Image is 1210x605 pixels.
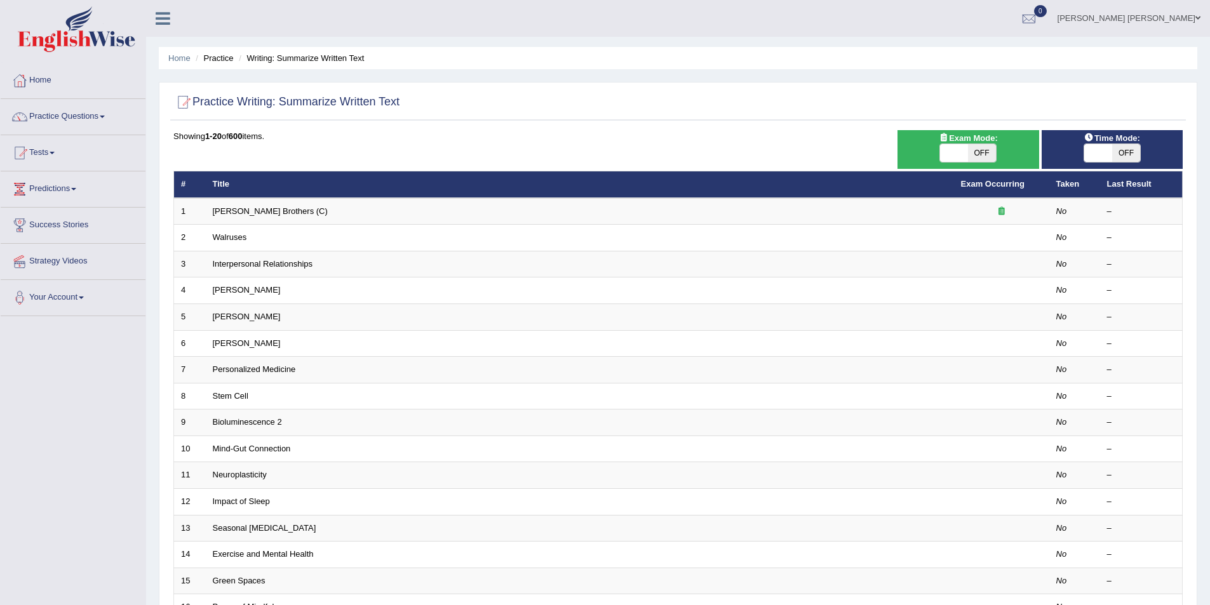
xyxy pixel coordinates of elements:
a: Neuroplasticity [213,470,267,479]
em: No [1056,338,1067,348]
div: – [1107,390,1176,402]
a: Walruses [213,232,247,242]
h2: Practice Writing: Summarize Written Text [173,93,400,112]
div: – [1107,232,1176,244]
div: – [1107,522,1176,535]
em: No [1056,206,1067,216]
span: 0 [1034,5,1047,17]
a: Home [1,63,145,95]
td: 7 [174,357,206,383]
a: Interpersonal Relationships [213,259,313,269]
a: Strategy Videos [1,244,145,276]
em: No [1056,523,1067,533]
td: 5 [174,304,206,331]
a: Exercise and Mental Health [213,549,314,559]
em: No [1056,259,1067,269]
div: – [1107,258,1176,270]
div: – [1107,443,1176,455]
a: Stem Cell [213,391,248,401]
a: Home [168,53,191,63]
a: Green Spaces [213,576,266,585]
div: – [1107,469,1176,481]
em: No [1056,444,1067,453]
th: Last Result [1100,171,1183,198]
a: Personalized Medicine [213,364,296,374]
td: 3 [174,251,206,277]
li: Writing: Summarize Written Text [236,52,364,64]
li: Practice [192,52,233,64]
td: 13 [174,515,206,542]
td: 11 [174,462,206,489]
div: – [1107,548,1176,561]
em: No [1056,391,1067,401]
em: No [1056,312,1067,321]
div: – [1107,364,1176,376]
th: Title [206,171,954,198]
div: Showing of items. [173,130,1183,142]
em: No [1056,496,1067,506]
div: Exam occurring question [961,206,1042,218]
td: 4 [174,277,206,304]
em: No [1056,417,1067,427]
em: No [1056,576,1067,585]
td: 12 [174,488,206,515]
a: [PERSON_NAME] Brothers (C) [213,206,328,216]
em: No [1056,549,1067,559]
span: Time Mode: [1079,131,1145,145]
div: – [1107,575,1176,587]
a: [PERSON_NAME] [213,312,281,321]
a: Your Account [1,280,145,312]
td: 10 [174,435,206,462]
a: Mind-Gut Connection [213,444,291,453]
div: – [1107,338,1176,350]
div: – [1107,311,1176,323]
em: No [1056,232,1067,242]
div: – [1107,496,1176,508]
b: 600 [229,131,243,141]
a: Impact of Sleep [213,496,270,506]
a: [PERSON_NAME] [213,338,281,348]
td: 8 [174,383,206,409]
td: 6 [174,330,206,357]
em: No [1056,285,1067,295]
a: Practice Questions [1,99,145,131]
a: Tests [1,135,145,167]
div: – [1107,206,1176,218]
td: 14 [174,542,206,568]
td: 2 [174,225,206,251]
div: – [1107,284,1176,296]
b: 1-20 [205,131,222,141]
span: OFF [1112,144,1140,162]
span: OFF [968,144,996,162]
em: No [1056,364,1067,374]
a: Exam Occurring [961,179,1025,189]
td: 9 [174,409,206,436]
a: Predictions [1,171,145,203]
em: No [1056,470,1067,479]
th: Taken [1049,171,1100,198]
a: Bioluminescence 2 [213,417,282,427]
a: Seasonal [MEDICAL_DATA] [213,523,316,533]
td: 1 [174,198,206,225]
div: – [1107,416,1176,429]
a: [PERSON_NAME] [213,285,281,295]
td: 15 [174,568,206,594]
a: Success Stories [1,208,145,239]
span: Exam Mode: [934,131,1002,145]
th: # [174,171,206,198]
div: Show exams occurring in exams [897,130,1039,169]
